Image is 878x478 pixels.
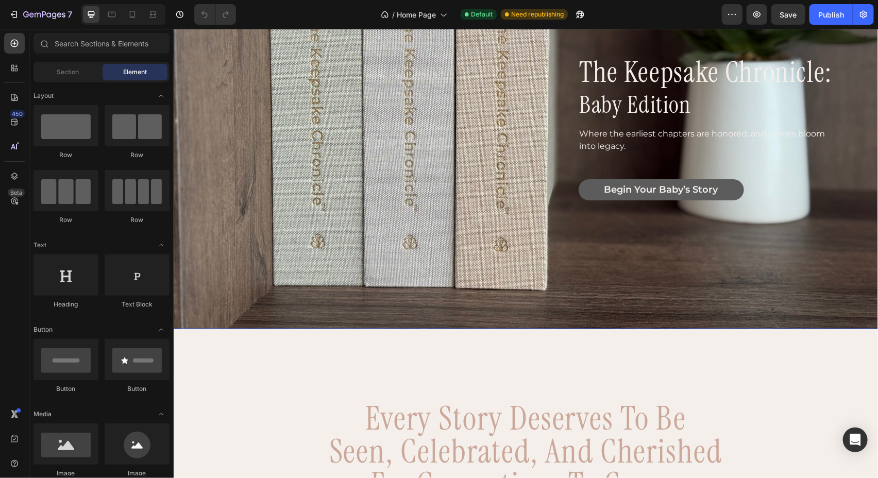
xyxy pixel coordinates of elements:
[153,406,170,422] span: Toggle open
[194,4,236,25] div: Undo/Redo
[33,33,170,54] input: Search Sections & Elements
[33,215,98,225] div: Row
[33,325,53,334] span: Button
[818,9,844,20] div: Publish
[471,10,493,19] span: Default
[146,372,559,473] h2: every story deserves to be seen, celebrated, and cherished for generations to come.
[10,110,25,118] div: 450
[405,62,661,90] h2: baby edition
[511,10,564,19] span: Need republishing
[406,99,660,124] p: Where the earliest chapters are honored, and stories bloom into legacy.
[67,8,72,21] p: 7
[105,215,170,225] div: Row
[405,150,570,172] a: Begin Your Baby’s Story
[431,156,545,167] p: Begin Your Baby’s Story
[174,29,878,478] iframe: Design area
[33,150,98,160] div: Row
[105,150,170,160] div: Row
[153,321,170,338] span: Toggle open
[33,384,98,394] div: Button
[33,409,52,419] span: Media
[392,9,395,20] span: /
[123,67,147,77] span: Element
[33,241,46,250] span: Text
[153,88,170,104] span: Toggle open
[843,428,868,452] div: Open Intercom Messenger
[105,384,170,394] div: Button
[33,469,98,478] div: Image
[105,469,170,478] div: Image
[809,4,853,25] button: Publish
[4,4,77,25] button: 7
[780,10,797,19] span: Save
[8,189,25,197] div: Beta
[153,237,170,253] span: Toggle open
[105,300,170,309] div: Text Block
[771,4,805,25] button: Save
[397,9,436,20] span: Home Page
[57,67,79,77] span: Section
[33,91,54,100] span: Layout
[33,300,98,309] div: Heading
